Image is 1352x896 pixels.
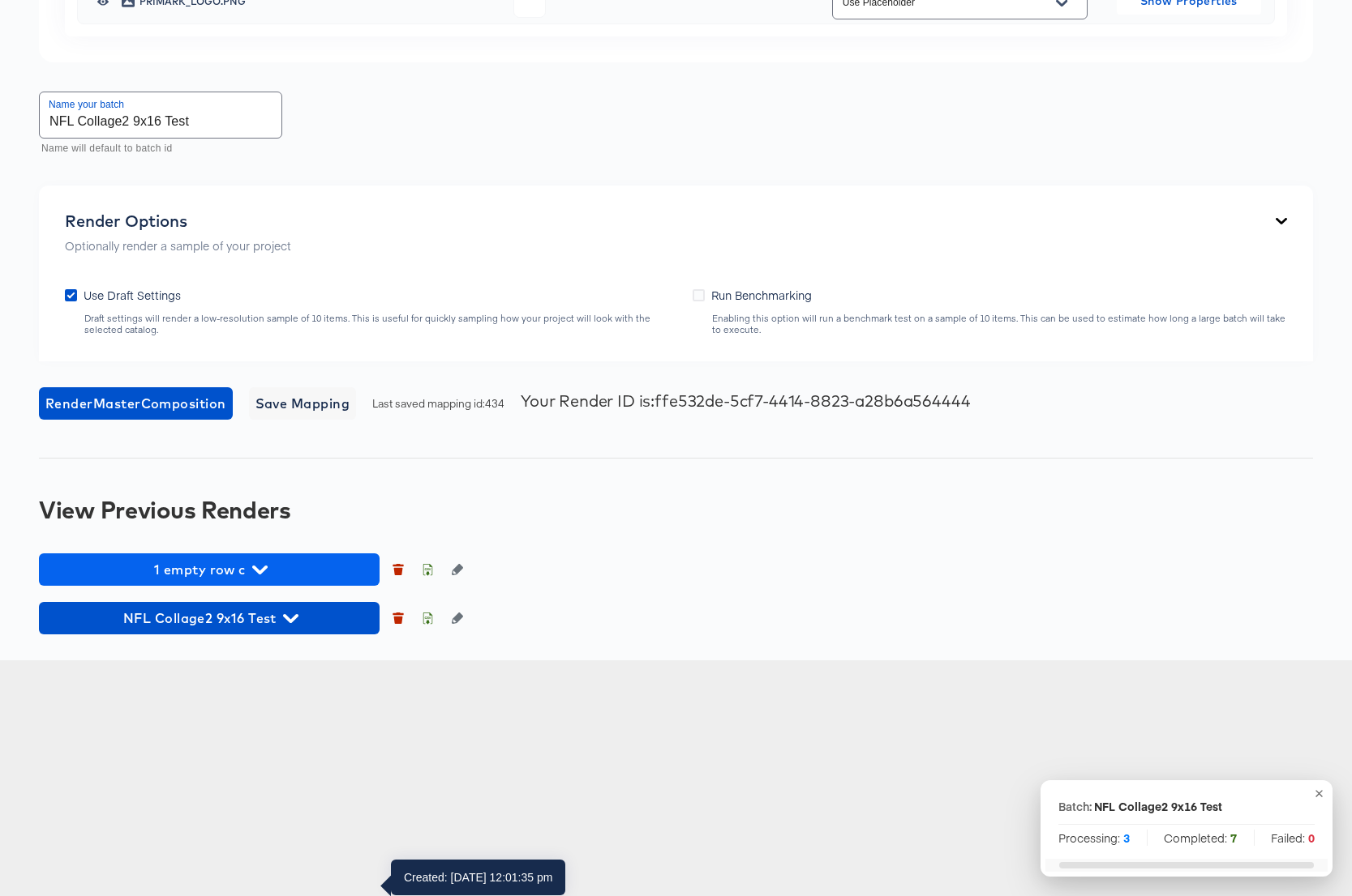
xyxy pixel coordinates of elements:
[39,602,380,634] button: NFL Collage2 9x16 Test
[84,287,181,303] span: Use Draft Settings
[1308,830,1315,846] strong: 0
[84,313,676,335] div: Draft settings will render a low-resolution sample of 10 items. This is useful for quickly sampli...
[1094,798,1222,814] div: NFL Collage2 9x16 Test
[255,392,350,415] span: Save Mapping
[1164,830,1237,846] span: Completed:
[711,287,812,303] span: Run Benchmarking
[65,211,291,231] div: Render Options
[65,237,291,254] p: Optionally render a sample of your project
[41,141,271,157] p: Name will default to batch id
[47,607,371,629] span: NFL Collage2 9x16 Test
[521,391,970,411] div: Your Render ID is: ffe532de-5cf7-4414-8823-a28b6a564444
[711,313,1287,335] div: Enabling this option will run a benchmark test on a sample of 10 items. This can be used to estim...
[39,497,1313,523] div: View Previous Renders
[45,392,226,415] span: Render Master Composition
[39,387,233,420] button: RenderMasterComposition
[47,558,371,581] span: 1 empty row c
[1230,830,1237,846] strong: 7
[1271,830,1315,846] span: Failed:
[249,387,357,420] button: Save Mapping
[1058,830,1130,846] span: Processing:
[39,553,380,586] button: 1 empty row c
[39,387,1313,420] div: Last saved mapping id: 434
[1123,830,1130,846] strong: 3
[1058,798,1092,814] p: Batch:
